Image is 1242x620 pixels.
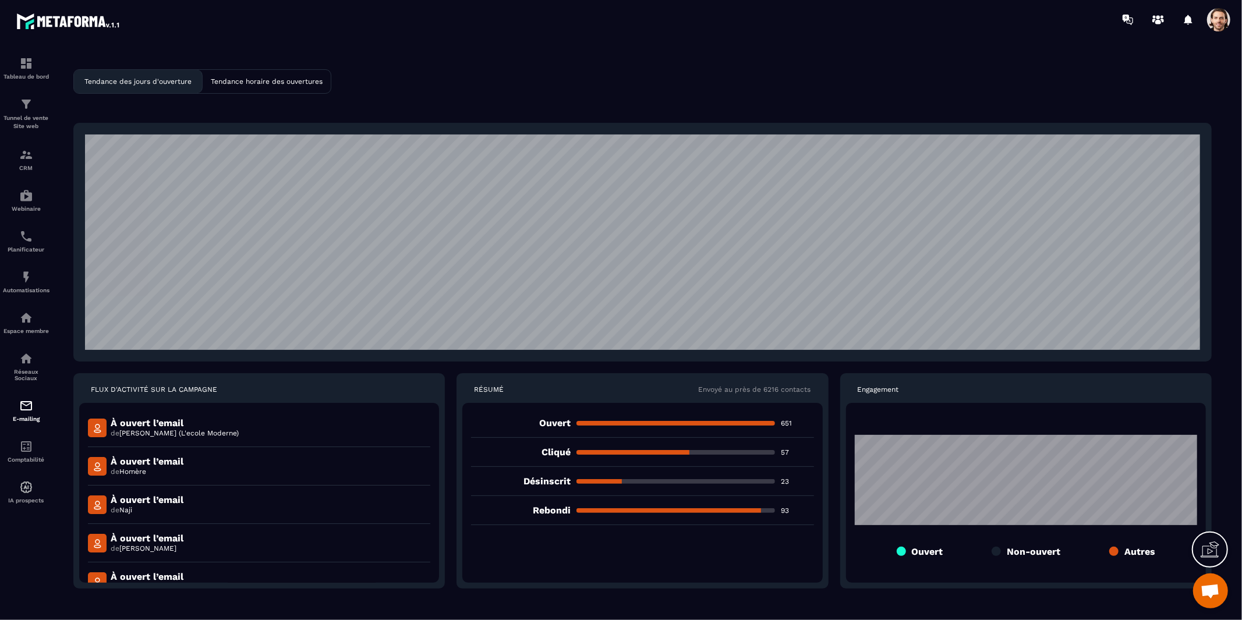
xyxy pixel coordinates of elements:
img: mail-detail-icon.f3b144a5.svg [88,572,107,591]
a: automationsautomationsEspace membre [3,302,49,343]
img: mail-detail-icon.f3b144a5.svg [88,419,107,437]
p: FLUX D'ACTIVITÉ SUR LA CAMPAGNE [91,385,217,394]
p: de [111,582,183,591]
span: [PERSON_NAME] [119,544,176,552]
p: Comptabilité [3,456,49,463]
p: RÉSUMÉ [474,385,504,394]
p: de [111,467,183,476]
p: À ouvert l’email [111,456,183,467]
p: 23 [781,477,814,486]
img: accountant [19,440,33,454]
a: formationformationCRM [3,139,49,180]
a: automationsautomationsAutomatisations [3,261,49,302]
p: de [111,428,239,438]
img: email [19,399,33,413]
img: formation [19,148,33,162]
div: Open chat [1193,573,1228,608]
a: accountantaccountantComptabilité [3,431,49,472]
img: scheduler [19,229,33,243]
p: Tunnel de vente Site web [3,114,49,130]
p: 93 [781,506,814,515]
span: Homère [119,467,146,476]
p: Envoyé au près de 6216 contacts [699,385,811,394]
p: Automatisations [3,287,49,293]
p: Engagement [858,385,899,394]
img: mail-detail-icon.f3b144a5.svg [88,495,107,514]
img: automations [19,311,33,325]
p: Ouvert [471,417,570,428]
img: social-network [19,352,33,366]
a: social-networksocial-networkRéseaux Sociaux [3,343,49,390]
p: À ouvert l’email [111,571,183,582]
p: Non-ouvert [1007,546,1060,557]
img: formation [19,56,33,70]
p: 57 [781,448,814,457]
a: formationformationTableau de bord [3,48,49,88]
p: Planificateur [3,246,49,253]
p: À ouvert l’email [111,494,183,505]
p: Tendance des jours d'ouverture [84,77,192,86]
img: mail-detail-icon.f3b144a5.svg [88,457,107,476]
p: Ouvert [912,546,943,557]
p: Désinscrit [471,476,570,487]
p: Espace membre [3,328,49,334]
img: formation [19,97,33,111]
p: de [111,505,183,515]
p: Tendance horaire des ouvertures [211,77,323,86]
p: Autres [1124,546,1155,557]
img: mail-detail-icon.f3b144a5.svg [88,534,107,552]
span: Naji [119,506,132,514]
p: Webinaire [3,206,49,212]
p: À ouvert l’email [111,533,183,544]
img: automations [19,480,33,494]
p: de [111,544,183,553]
p: Rebondi [471,505,570,516]
img: automations [19,189,33,203]
p: Tableau de bord [3,73,49,80]
a: automationsautomationsWebinaire [3,180,49,221]
a: schedulerschedulerPlanificateur [3,221,49,261]
a: formationformationTunnel de vente Site web [3,88,49,139]
p: IA prospects [3,497,49,504]
span: [PERSON_NAME] (L'ecole Moderne) [119,429,239,437]
p: E-mailing [3,416,49,422]
p: Réseaux Sociaux [3,369,49,381]
p: CRM [3,165,49,171]
p: À ouvert l’email [111,417,239,428]
p: Cliqué [471,447,570,458]
img: logo [16,10,121,31]
img: automations [19,270,33,284]
a: emailemailE-mailing [3,390,49,431]
p: 651 [781,419,814,428]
